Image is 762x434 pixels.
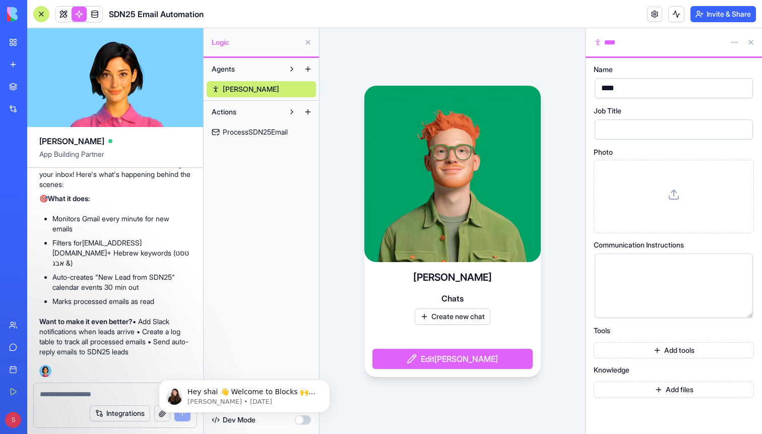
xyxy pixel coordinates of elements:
[39,317,133,326] strong: Want to make it even better?
[39,135,104,147] span: [PERSON_NAME]
[207,124,316,140] a: ProcessSDN25Email
[441,292,464,304] span: Chats
[594,107,621,114] span: Job Title
[415,308,490,325] button: Create new chat
[690,6,756,22] button: Invite & Share
[223,127,288,137] span: ProcessSDN25Email
[207,61,284,77] button: Agents
[39,365,51,377] img: Ella_00000_wcx2te.png
[52,272,191,292] li: Auto-creates "New Lead from SDN25" calendar events 30 min out
[52,238,191,268] li: Filters for + Hebrew keywords (טסט & אבג)
[52,214,191,234] li: Monitors Gmail every minute for new emails
[90,405,150,421] button: Integrations
[413,270,492,284] h4: [PERSON_NAME]
[39,149,191,167] span: App Building Partner
[594,327,610,334] span: Tools
[212,64,235,74] span: Agents
[594,366,629,374] span: Knowledge
[52,238,142,257] a: [EMAIL_ADDRESS][DOMAIN_NAME]
[39,194,191,204] p: 🎯
[372,349,533,369] button: Edit[PERSON_NAME]
[5,412,21,428] span: S
[207,104,284,120] button: Actions
[212,37,300,47] span: Logic
[39,317,191,357] p: • Add Slack notifications when leads arrive • Create a log table to track all processed emails • ...
[207,81,316,97] a: [PERSON_NAME]
[39,159,191,190] p: Your smart assistant is now live and watching your inbox! Here's what's happening behind the scenes:
[594,241,684,249] span: Communication Instructions
[7,7,70,21] img: logo
[594,342,754,358] button: Add tools
[212,107,236,117] span: Actions
[594,382,754,398] button: Add files
[594,66,613,73] span: Name
[223,84,279,94] span: [PERSON_NAME]
[144,358,345,429] iframe: Intercom notifications message
[52,296,191,306] li: Marks processed emails as read
[48,194,90,203] strong: What it does:
[109,8,204,20] span: SDN25 Email Automation
[594,149,613,156] span: Photo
